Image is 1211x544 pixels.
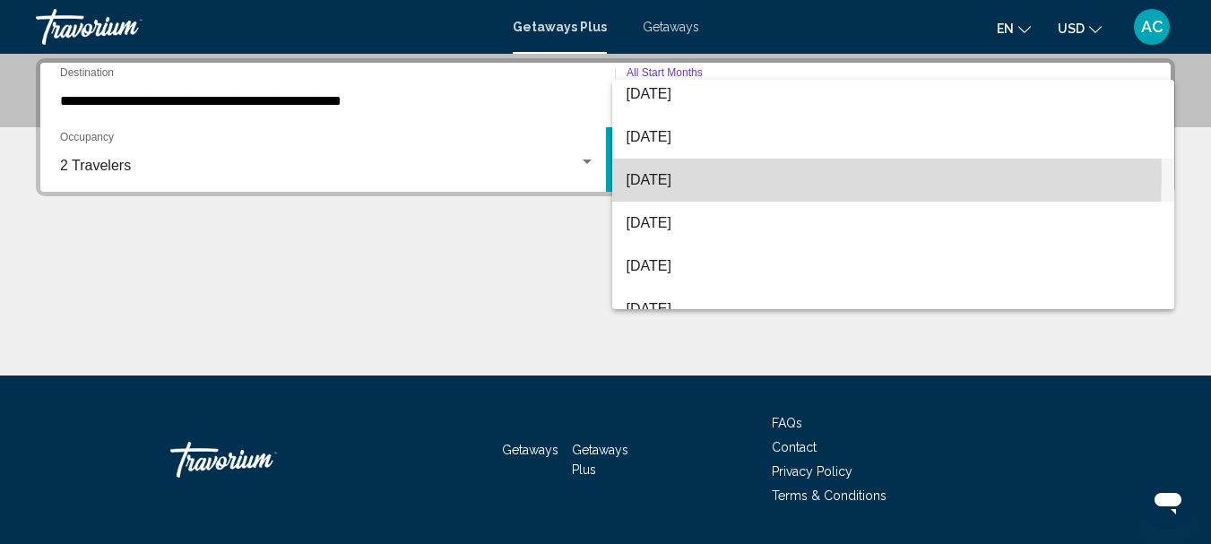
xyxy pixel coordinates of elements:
[1139,472,1197,530] iframe: Button to launch messaging window
[627,288,1161,331] span: [DATE]
[627,202,1161,245] span: [DATE]
[627,159,1161,202] span: [DATE]
[627,116,1161,159] span: [DATE]
[627,73,1161,116] span: [DATE]
[627,245,1161,288] span: [DATE]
